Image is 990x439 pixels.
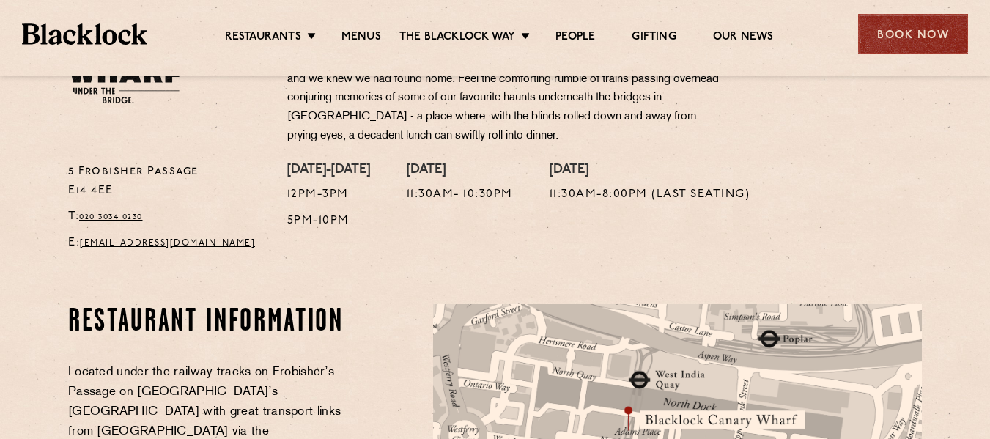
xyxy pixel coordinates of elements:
[68,163,265,201] p: 5 Frobisher Passage E14 4EE
[341,30,381,46] a: Menus
[550,185,750,204] p: 11:30am-8:00pm (Last Seating)
[68,304,349,341] h2: Restaurant Information
[407,163,513,179] h4: [DATE]
[79,213,143,221] a: 020 3034 0230
[80,239,255,248] a: [EMAIL_ADDRESS][DOMAIN_NAME]
[68,234,265,253] p: E:
[287,212,370,231] p: 5pm-10pm
[399,30,515,46] a: The Blacklock Way
[858,14,968,54] div: Book Now
[22,23,147,45] img: BL_Textured_Logo-footer-cropped.svg
[225,30,301,46] a: Restaurants
[632,30,676,46] a: Gifting
[555,30,595,46] a: People
[287,163,370,179] h4: [DATE]-[DATE]
[68,207,265,226] p: T:
[407,185,513,204] p: 11:30am- 10:30pm
[713,30,774,46] a: Our News
[550,163,750,179] h4: [DATE]
[287,185,370,204] p: 12pm-3pm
